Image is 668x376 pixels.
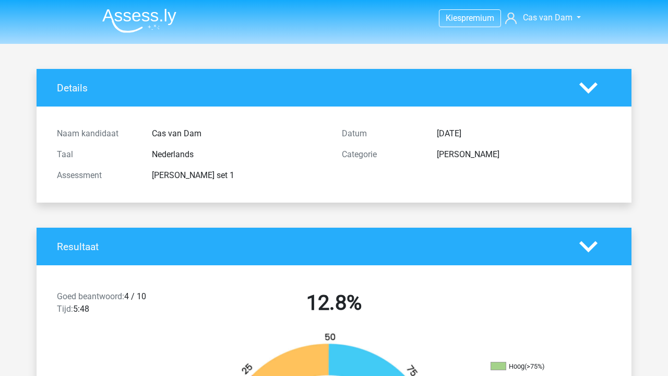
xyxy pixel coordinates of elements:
[49,290,192,320] div: 4 / 10 5:48
[501,11,574,24] a: Cas van Dam
[334,148,429,161] div: Categorie
[144,148,334,161] div: Nederlands
[57,304,73,314] span: Tijd:
[429,127,619,140] div: [DATE]
[57,82,564,94] h4: Details
[49,148,144,161] div: Taal
[144,169,334,182] div: [PERSON_NAME] set 1
[49,127,144,140] div: Naam kandidaat
[199,290,469,315] h2: 12.8%
[523,13,572,22] span: Cas van Dam
[57,291,124,301] span: Goed beantwoord:
[461,13,494,23] span: premium
[49,169,144,182] div: Assessment
[102,8,176,33] img: Assessly
[429,148,619,161] div: [PERSON_NAME]
[491,362,595,371] li: Hoog
[439,11,500,25] a: Kiespremium
[57,241,564,253] h4: Resultaat
[144,127,334,140] div: Cas van Dam
[446,13,461,23] span: Kies
[524,362,544,370] div: (>75%)
[334,127,429,140] div: Datum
